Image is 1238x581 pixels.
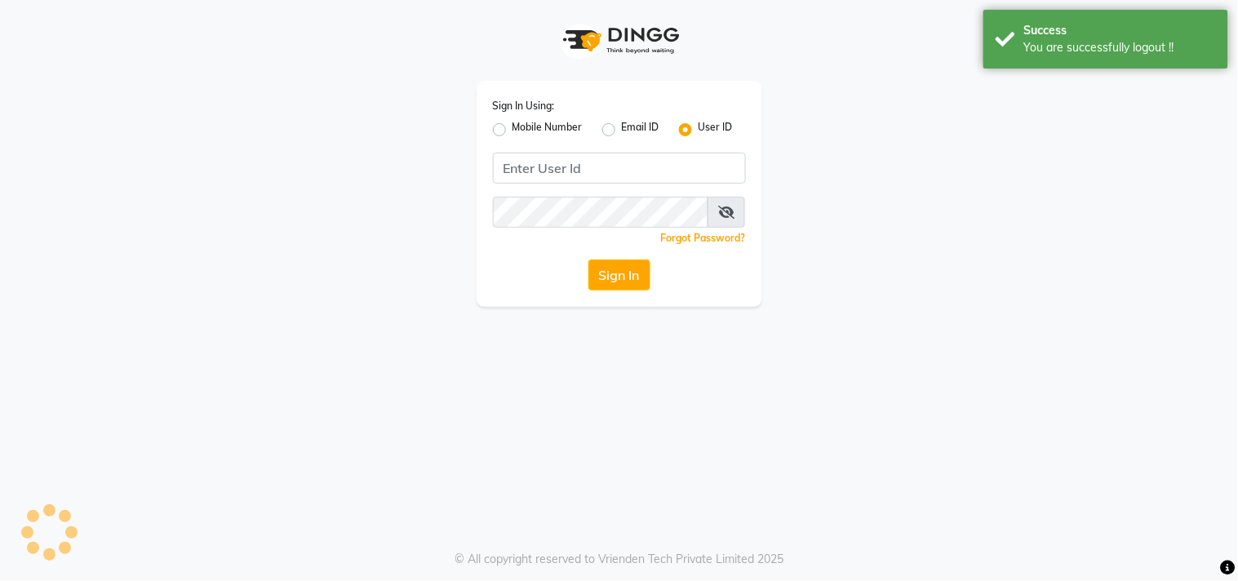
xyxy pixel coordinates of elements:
[622,120,659,140] label: Email ID
[513,120,583,140] label: Mobile Number
[588,259,650,290] button: Sign In
[493,99,555,113] label: Sign In Using:
[554,16,685,64] img: logo1.svg
[493,197,709,228] input: Username
[1024,39,1216,56] div: You are successfully logout !!
[1024,22,1216,39] div: Success
[699,120,733,140] label: User ID
[661,232,746,244] a: Forgot Password?
[493,153,746,184] input: Username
